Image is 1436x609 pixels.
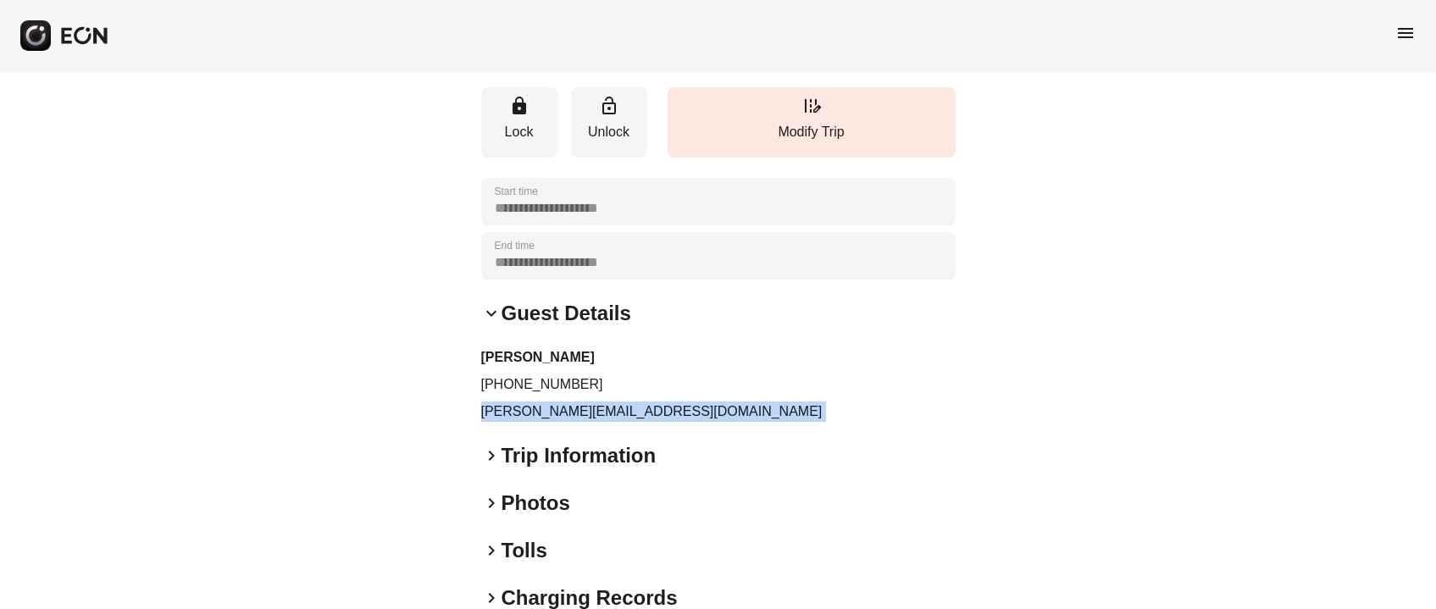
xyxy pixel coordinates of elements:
span: keyboard_arrow_right [481,446,502,466]
h3: [PERSON_NAME] [481,347,956,368]
span: lock_open [599,96,619,116]
h2: Photos [502,490,570,517]
span: keyboard_arrow_right [481,588,502,608]
p: [PHONE_NUMBER] [481,374,956,395]
span: keyboard_arrow_down [481,303,502,324]
span: edit_road [801,96,822,116]
span: keyboard_arrow_right [481,540,502,561]
h2: Trip Information [502,442,657,469]
button: Lock [481,87,557,158]
p: [PERSON_NAME][EMAIL_ADDRESS][DOMAIN_NAME] [481,401,956,422]
p: Modify Trip [676,122,947,142]
span: lock [509,96,529,116]
h2: Guest Details [502,300,631,327]
span: keyboard_arrow_right [481,493,502,513]
p: Lock [490,122,549,142]
button: Modify Trip [668,87,956,158]
p: Unlock [579,122,639,142]
span: menu [1395,23,1416,43]
button: Unlock [571,87,647,158]
h2: Tolls [502,537,547,564]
